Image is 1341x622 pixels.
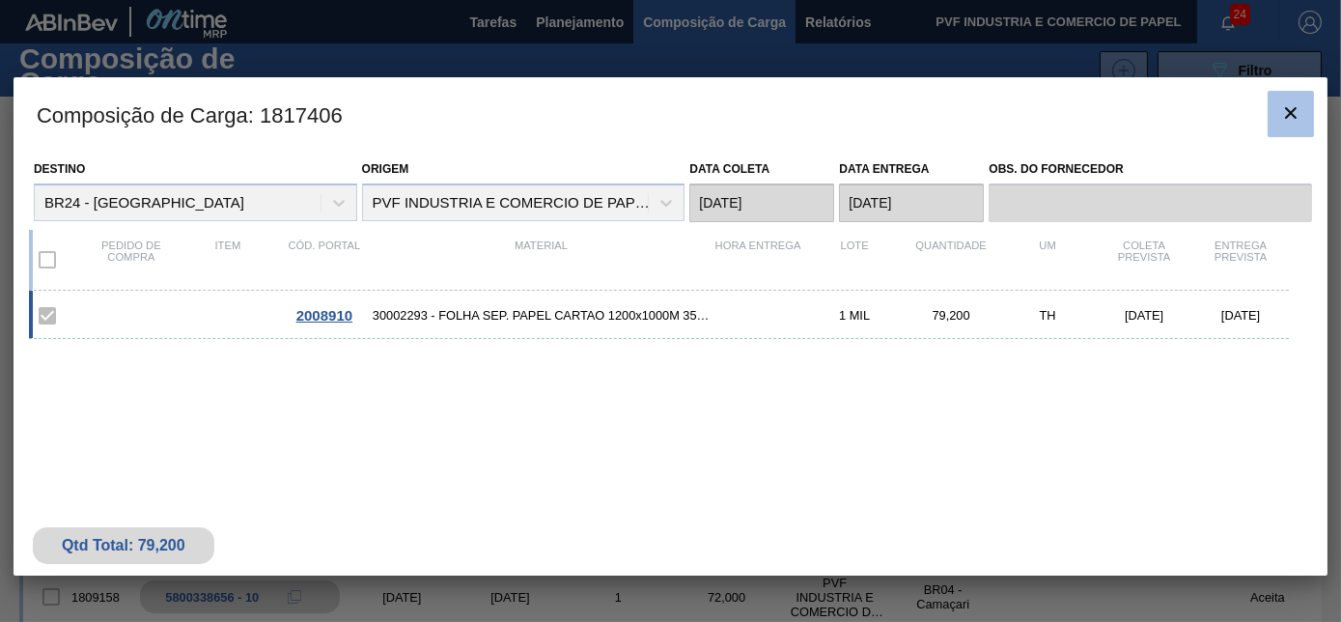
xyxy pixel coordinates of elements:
[276,240,373,280] div: Cód. Portal
[999,308,1096,323] div: TH
[1096,240,1192,280] div: Coleta Prevista
[296,307,352,324] span: 2008910
[839,162,929,176] label: Data entrega
[903,240,999,280] div: Quantidade
[180,240,276,280] div: Item
[34,162,85,176] label: Destino
[1192,308,1289,323] div: [DATE]
[14,77,1327,151] h3: Composição de Carga : 1817406
[1096,308,1192,323] div: [DATE]
[806,240,903,280] div: Lote
[47,537,200,554] div: Qtd Total: 79,200
[373,308,710,323] span: 30002293 - FOLHA SEP. PAPEL CARTAO 1200x1000M 350g
[806,308,903,323] div: 1 MIL
[999,240,1096,280] div: UM
[83,240,180,280] div: Pedido de compra
[1192,240,1289,280] div: Entrega Prevista
[989,155,1312,184] label: Obs. do Fornecedor
[710,240,806,280] div: Hora Entrega
[362,162,409,176] label: Origem
[276,307,373,324] div: Ir para o Pedido
[689,162,769,176] label: Data coleta
[689,184,834,222] input: dd/mm/yyyy
[903,308,999,323] div: 79,200
[373,240,710,280] div: Material
[839,184,984,222] input: dd/mm/yyyy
